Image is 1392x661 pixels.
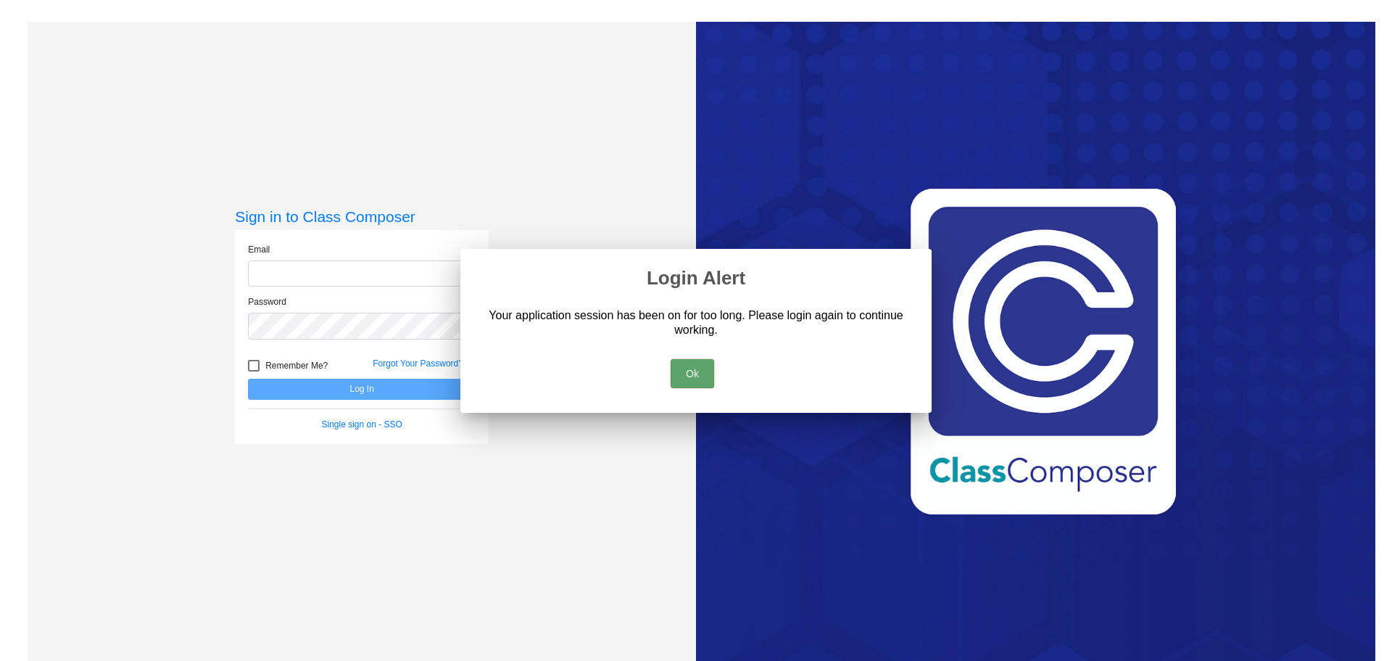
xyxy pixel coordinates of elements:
[671,359,714,388] button: Ok
[235,208,489,226] h3: Sign in to Class Composer
[248,295,286,308] label: Password
[265,357,328,374] span: Remember Me?
[248,243,270,256] label: Email
[248,379,476,400] button: Log In
[478,266,914,290] h2: Login Alert
[373,358,463,369] a: Forgot Your Password?
[478,301,914,345] div: Your application session has been on for too long. Please login again to continue working.
[322,419,402,430] a: Single sign on - SSO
